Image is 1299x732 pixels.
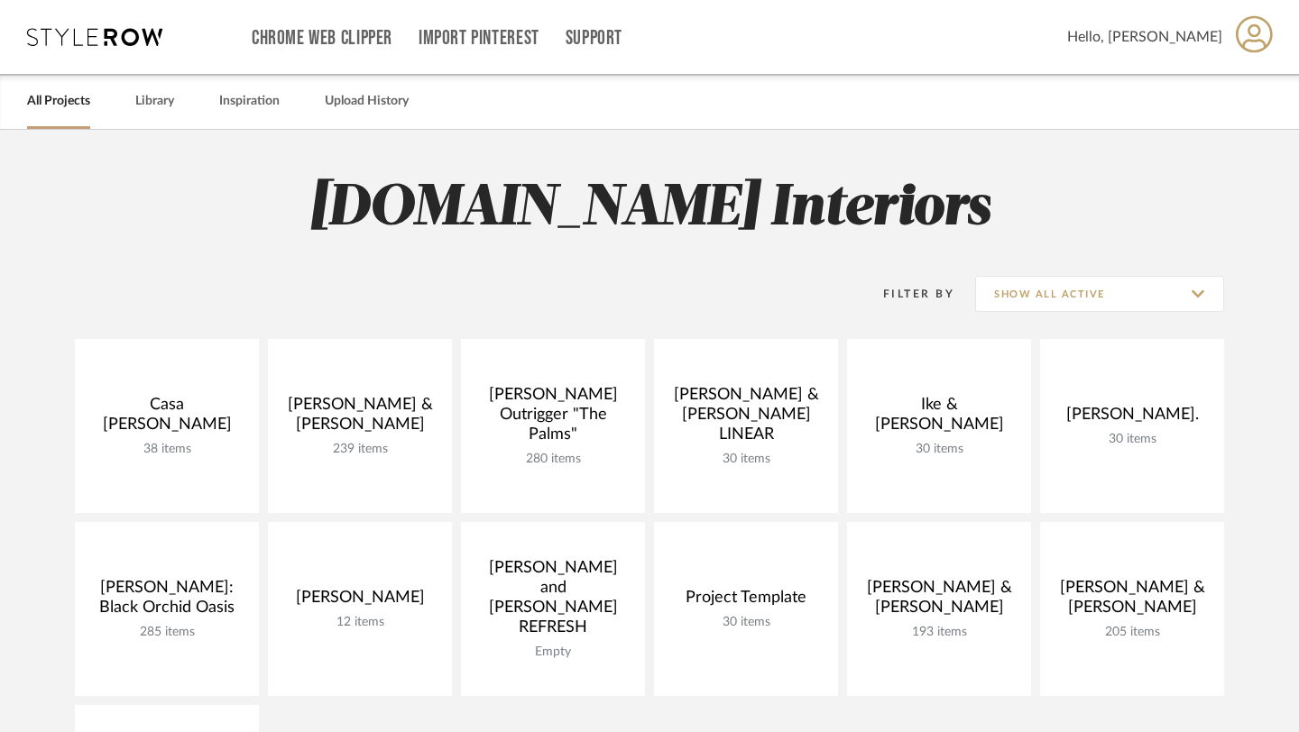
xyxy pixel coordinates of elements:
[1067,26,1222,48] span: Hello, [PERSON_NAME]
[282,395,438,442] div: [PERSON_NAME] & [PERSON_NAME]
[219,89,280,114] a: Inspiration
[89,395,244,442] div: Casa [PERSON_NAME]
[27,89,90,114] a: All Projects
[89,578,244,625] div: [PERSON_NAME]: Black Orchid Oasis
[282,442,438,457] div: 239 items
[668,452,824,467] div: 30 items
[668,385,824,452] div: [PERSON_NAME] & [PERSON_NAME] LINEAR
[860,285,954,303] div: Filter By
[325,89,409,114] a: Upload History
[89,442,244,457] div: 38 items
[861,395,1017,442] div: Ike & [PERSON_NAME]
[475,452,631,467] div: 280 items
[475,558,631,645] div: [PERSON_NAME] and [PERSON_NAME] REFRESH
[1055,625,1210,640] div: 205 items
[861,625,1017,640] div: 193 items
[668,615,824,630] div: 30 items
[861,442,1017,457] div: 30 items
[475,385,631,452] div: [PERSON_NAME] Outrigger "The Palms"
[668,588,824,615] div: Project Template
[1055,405,1210,432] div: [PERSON_NAME].
[135,89,174,114] a: Library
[1055,578,1210,625] div: [PERSON_NAME] & [PERSON_NAME]
[282,615,438,630] div: 12 items
[566,31,622,46] a: Support
[252,31,392,46] a: Chrome Web Clipper
[861,578,1017,625] div: [PERSON_NAME] & [PERSON_NAME]
[282,588,438,615] div: [PERSON_NAME]
[419,31,539,46] a: Import Pinterest
[475,645,631,660] div: Empty
[89,625,244,640] div: 285 items
[1055,432,1210,447] div: 30 items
